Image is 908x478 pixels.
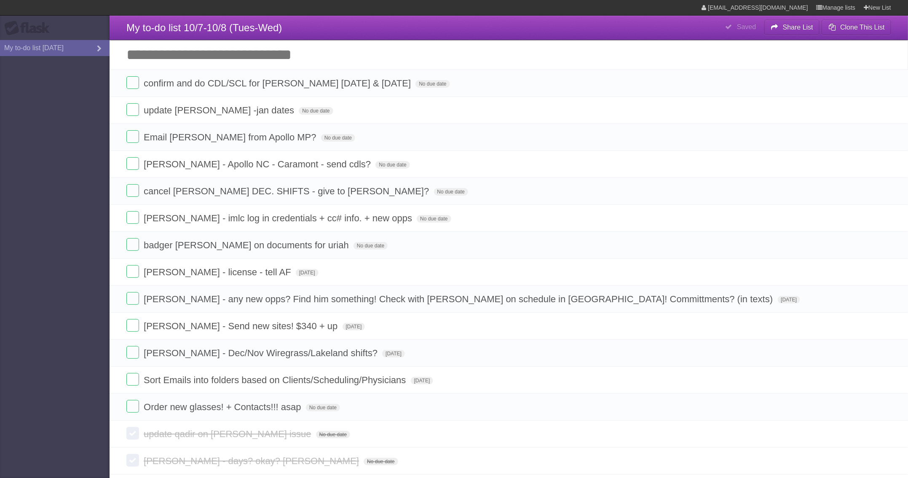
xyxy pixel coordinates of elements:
[144,321,340,331] span: [PERSON_NAME] - Send new sites! $340 + up
[126,346,139,359] label: Done
[144,294,775,304] span: [PERSON_NAME] - any new opps? Find him something! Check with [PERSON_NAME] on schedule in [GEOGRA...
[126,211,139,224] label: Done
[126,130,139,143] label: Done
[783,24,813,31] b: Share List
[144,348,380,358] span: [PERSON_NAME] - Dec/Nov Wiregrass/Lakeland shifts?
[126,454,139,467] label: Done
[144,78,413,89] span: confirm and do CDL/SCL for [PERSON_NAME] [DATE] & [DATE]
[144,429,313,439] span: update qadir on [PERSON_NAME] issue
[411,377,434,384] span: [DATE]
[144,240,351,250] span: badger [PERSON_NAME] on documents for uriah
[296,269,319,277] span: [DATE]
[144,213,414,223] span: [PERSON_NAME] - imlc log in credentials + cc# info. + new opps
[415,80,450,88] span: No due date
[126,427,139,440] label: Done
[126,238,139,251] label: Done
[144,132,319,142] span: Email [PERSON_NAME] from Apollo MP?
[144,105,296,115] span: update [PERSON_NAME] -jan dates
[144,267,293,277] span: [PERSON_NAME] - license - tell AF
[434,188,468,196] span: No due date
[144,456,361,466] span: [PERSON_NAME] - days? okay? [PERSON_NAME]
[126,76,139,89] label: Done
[126,22,282,33] span: My to-do list 10/7-10/8 (Tues-Wed)
[764,20,820,35] button: Share List
[4,21,55,36] div: Flask
[144,159,373,169] span: [PERSON_NAME] - Apollo NC - Caramont - send cdls?
[354,242,388,250] span: No due date
[299,107,333,115] span: No due date
[316,431,350,438] span: No due date
[144,375,408,385] span: Sort Emails into folders based on Clients/Scheduling/Physicians
[126,319,139,332] label: Done
[306,404,340,411] span: No due date
[737,23,756,30] b: Saved
[126,373,139,386] label: Done
[343,323,365,330] span: [DATE]
[144,402,303,412] span: Order new glasses! + Contacts!!! asap
[840,24,885,31] b: Clone This List
[126,157,139,170] label: Done
[417,215,451,223] span: No due date
[126,292,139,305] label: Done
[126,400,139,413] label: Done
[822,20,891,35] button: Clone This List
[126,103,139,116] label: Done
[375,161,410,169] span: No due date
[126,184,139,197] label: Done
[364,458,398,465] span: No due date
[778,296,801,303] span: [DATE]
[126,265,139,278] label: Done
[144,186,431,196] span: cancel [PERSON_NAME] DEC. SHIFTS - give to [PERSON_NAME]?
[321,134,355,142] span: No due date
[382,350,405,357] span: [DATE]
